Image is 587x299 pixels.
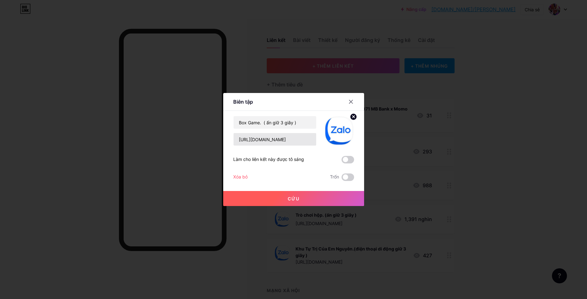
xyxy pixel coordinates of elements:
[233,174,248,179] font: Xóa bỏ
[233,99,253,105] font: Biên tập
[330,174,339,179] font: Trốn
[223,191,364,206] button: Cứu
[288,196,300,201] font: Cứu
[234,133,316,146] input: URL
[234,116,316,129] input: Tiêu đề
[324,116,354,146] img: liên kết_hình thu nhỏ
[233,157,304,162] font: Làm cho liên kết này được tô sáng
